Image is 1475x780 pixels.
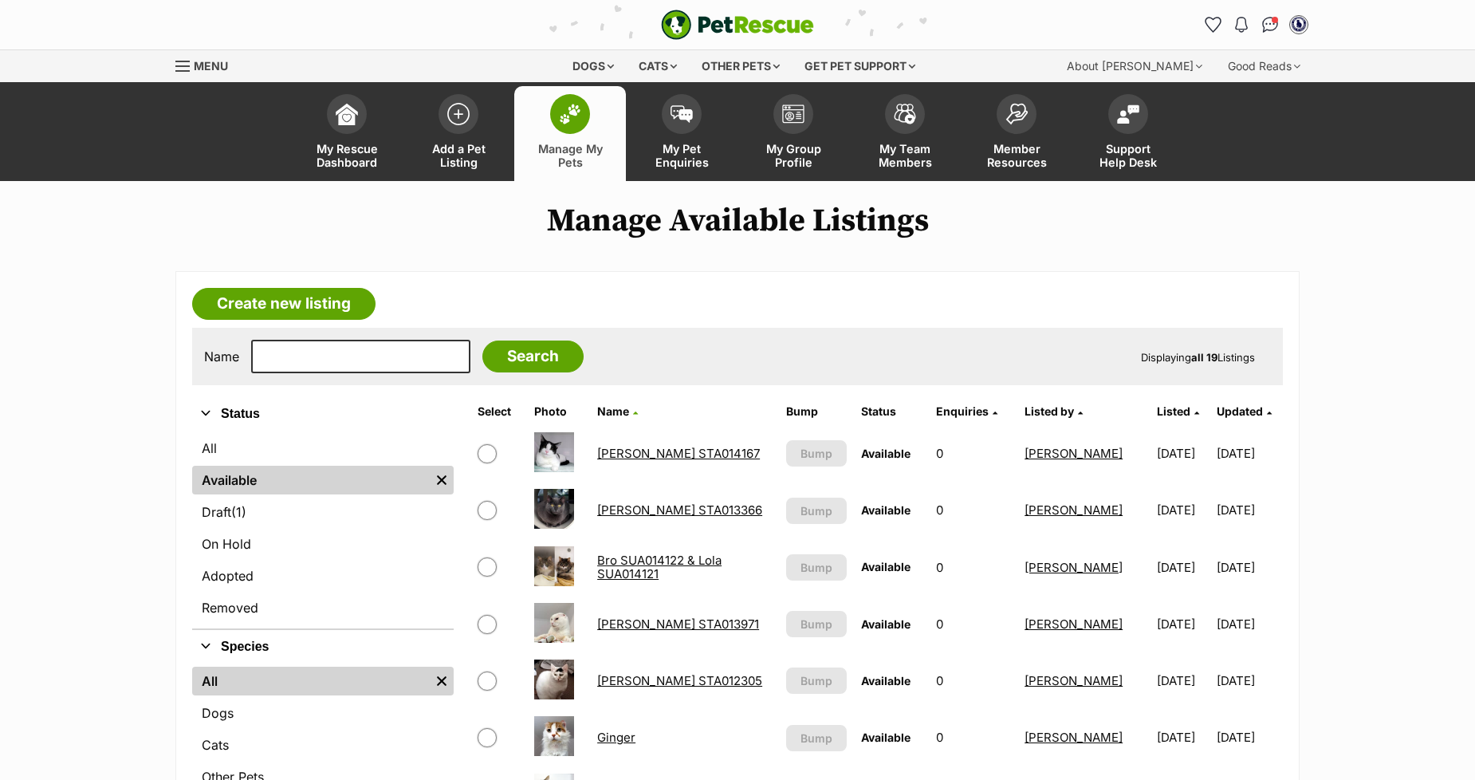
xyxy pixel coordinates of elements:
a: [PERSON_NAME] STA012305 [597,673,762,688]
a: Name [597,404,638,418]
a: [PERSON_NAME] STA013366 [597,502,762,518]
td: [DATE] [1150,597,1215,652]
th: Bump [780,399,853,424]
span: Updated [1217,404,1263,418]
span: Manage My Pets [534,142,606,169]
a: Enquiries [936,404,997,418]
a: Bro SUA014122 & Lola SUA014121 [597,553,722,581]
span: Bump [800,559,832,576]
a: [PERSON_NAME] [1025,730,1123,745]
a: Dogs [192,699,454,727]
img: team-members-icon-5396bd8760b3fe7c0b43da4ab00e1e3bb1a5d9ba89233759b79545d2d3fc5d0d.svg [894,104,916,124]
a: All [192,667,430,695]
span: Member Resources [981,142,1052,169]
a: Add a Pet Listing [403,86,514,181]
a: Conversations [1257,12,1283,37]
a: [PERSON_NAME] [1025,560,1123,575]
td: [DATE] [1217,483,1281,538]
div: Dogs [561,50,625,82]
td: [DATE] [1150,426,1215,481]
td: [DATE] [1150,483,1215,538]
a: Available [192,466,430,494]
td: [DATE] [1217,597,1281,652]
button: Bump [786,725,847,751]
a: Menu [175,50,239,79]
span: My Pet Enquiries [646,142,718,169]
img: manage-my-pets-icon-02211641906a0b7f246fdf0571729dbe1e7629f14944591b6c1af311fb30b64b.svg [559,104,581,124]
a: [PERSON_NAME] [1025,502,1123,518]
span: Available [861,560,911,573]
span: Name [597,404,629,418]
img: logo-e224e6f780fb5917bec1dbf3a21bbac754714ae5b6737aabdf751b685950b380.svg [661,10,814,40]
span: translation missing: en.admin.listings.index.attributes.enquiries [936,404,989,418]
span: My Rescue Dashboard [311,142,383,169]
a: Removed [192,593,454,622]
span: Listed by [1025,404,1074,418]
img: group-profile-icon-3fa3cf56718a62981997c0bc7e787c4b2cf8bcc04b72c1350f741eb67cf2f40e.svg [782,104,804,124]
img: add-pet-listing-icon-0afa8454b4691262ce3f59096e99ab1cd57d4a30225e0717b998d2c9b9846f56.svg [447,103,470,125]
span: Available [861,674,911,687]
a: My Rescue Dashboard [291,86,403,181]
button: My account [1286,12,1312,37]
a: Remove filter [430,667,454,695]
span: Available [861,617,911,631]
td: 0 [930,483,1017,538]
th: Photo [528,399,590,424]
span: My Group Profile [757,142,829,169]
a: Favourites [1200,12,1225,37]
td: [DATE] [1150,653,1215,708]
div: About [PERSON_NAME] [1056,50,1213,82]
span: (1) [231,502,246,522]
td: 0 [930,540,1017,595]
button: Bump [786,554,847,581]
td: 0 [930,426,1017,481]
td: 0 [930,597,1017,652]
a: Updated [1217,404,1272,418]
img: member-resources-icon-8e73f808a243e03378d46382f2149f9095a855e16c252ad45f914b54edf8863c.svg [1005,103,1028,124]
input: Search [482,341,584,372]
td: [DATE] [1217,426,1281,481]
img: help-desk-icon-fdf02630f3aa405de69fd3d07c3f3aa587a6932b1a1747fa1d2bba05be0121f9.svg [1117,104,1139,124]
a: Listed by [1025,404,1083,418]
span: Add a Pet Listing [423,142,494,169]
a: Adopted [192,561,454,590]
a: Remove filter [430,466,454,494]
td: [DATE] [1150,540,1215,595]
a: Support Help Desk [1072,86,1184,181]
a: On Hold [192,530,454,558]
span: Menu [194,59,228,73]
img: dashboard-icon-eb2f2d2d3e046f16d808141f083e7271f6b2e854fb5c12c21221c1fb7104beca.svg [336,103,358,125]
strong: all 19 [1191,351,1217,364]
button: Bump [786,668,847,694]
button: Notifications [1229,12,1254,37]
td: 0 [930,653,1017,708]
div: Status [192,431,454,628]
a: All [192,434,454,463]
a: My Group Profile [737,86,849,181]
div: Cats [627,50,688,82]
th: Status [855,399,928,424]
a: Ginger [597,730,635,745]
button: Bump [786,611,847,637]
label: Name [204,349,239,364]
a: [PERSON_NAME] [1025,446,1123,461]
a: Cats [192,731,454,759]
button: Bump [786,440,847,467]
div: Get pet support [793,50,926,82]
a: Member Resources [961,86,1072,181]
button: Status [192,404,454,424]
td: [DATE] [1217,710,1281,765]
a: My Pet Enquiries [626,86,737,181]
span: Bump [800,672,832,689]
a: [PERSON_NAME] STA014167 [597,446,760,461]
img: chat-41dd97257d64d25036548639549fe6c8038ab92f7586957e7f3b1b290dea8141.svg [1262,17,1279,33]
a: [PERSON_NAME] STA013971 [597,617,759,632]
span: Listed [1157,404,1190,418]
a: My Team Members [849,86,961,181]
td: [DATE] [1150,710,1215,765]
a: PetRescue [661,10,814,40]
ul: Account quick links [1200,12,1312,37]
span: Support Help Desk [1092,142,1164,169]
img: Alison Thompson profile pic [1291,17,1307,33]
button: Species [192,636,454,657]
